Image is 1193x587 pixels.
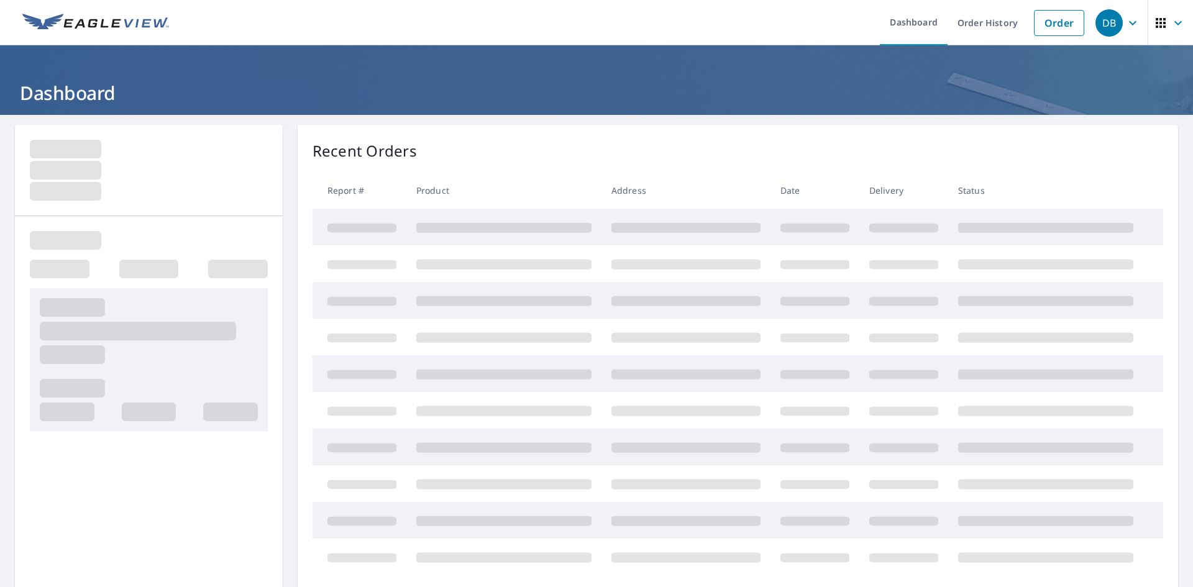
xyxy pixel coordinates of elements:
a: Order [1034,10,1084,36]
th: Delivery [859,172,948,209]
th: Date [770,172,859,209]
h1: Dashboard [15,80,1178,106]
th: Status [948,172,1143,209]
th: Address [601,172,770,209]
img: EV Logo [22,14,169,32]
th: Product [406,172,601,209]
div: DB [1095,9,1123,37]
p: Recent Orders [313,140,417,162]
th: Report # [313,172,406,209]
